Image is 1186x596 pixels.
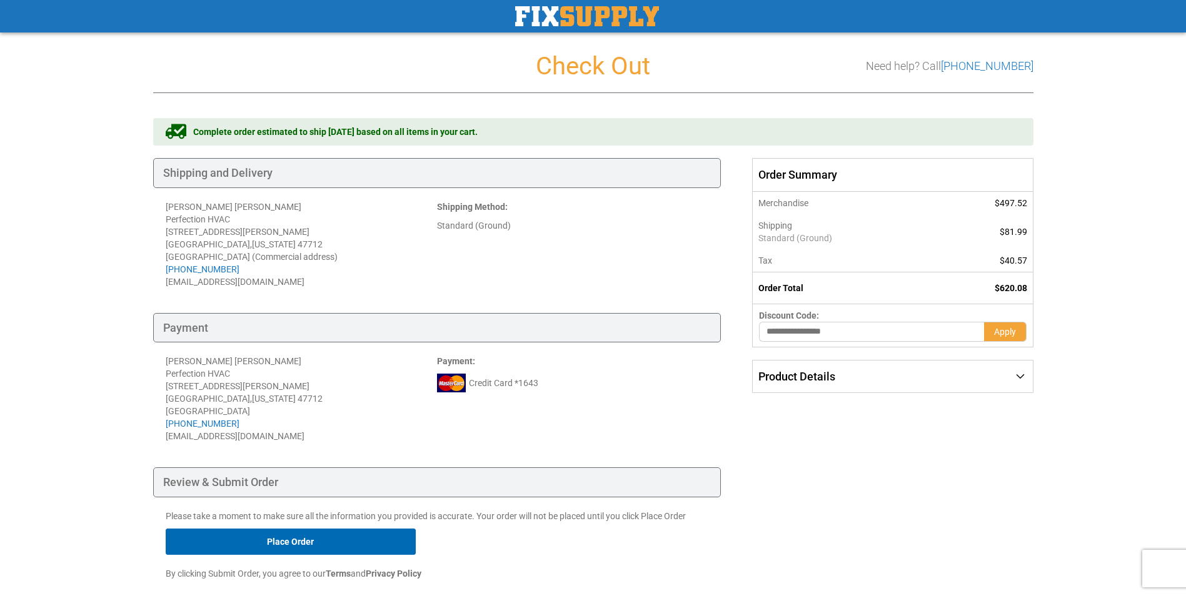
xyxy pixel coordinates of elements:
[866,60,1033,72] h3: Need help? Call
[995,283,1027,293] span: $620.08
[1000,256,1027,266] span: $40.57
[252,394,296,404] span: [US_STATE]
[984,322,1027,342] button: Apply
[941,59,1033,72] a: [PHONE_NUMBER]
[758,283,803,293] strong: Order Total
[166,277,304,287] span: [EMAIL_ADDRESS][DOMAIN_NAME]
[995,198,1027,208] span: $497.52
[326,569,351,579] strong: Terms
[366,569,421,579] strong: Privacy Policy
[1000,227,1027,237] span: $81.99
[166,264,239,274] a: [PHONE_NUMBER]
[437,374,708,392] div: Credit Card *1643
[252,239,296,249] span: [US_STATE]
[437,202,505,212] span: Shipping Method
[758,370,835,383] span: Product Details
[758,232,930,244] span: Standard (Ground)
[759,310,819,320] span: Discount Code:
[437,202,508,212] strong: :
[166,201,437,288] address: [PERSON_NAME] [PERSON_NAME] Perfection HVAC [STREET_ADDRESS][PERSON_NAME] [GEOGRAPHIC_DATA] , 477...
[166,355,437,430] div: [PERSON_NAME] [PERSON_NAME] Perfection HVAC [STREET_ADDRESS][PERSON_NAME] [GEOGRAPHIC_DATA] , 477...
[153,52,1033,80] h1: Check Out
[153,158,721,188] div: Shipping and Delivery
[166,419,239,429] a: [PHONE_NUMBER]
[437,374,466,392] img: mc.png
[166,510,709,522] p: Please take a moment to make sure all the information you provided is accurate. Your order will n...
[753,192,937,214] th: Merchandise
[166,567,709,580] p: By clicking Submit Order, you agree to our and
[515,6,659,26] a: store logo
[758,221,792,231] span: Shipping
[753,249,937,272] th: Tax
[515,6,659,26] img: Fix Industrial Supply
[437,356,473,366] span: Payment
[166,431,304,441] span: [EMAIL_ADDRESS][DOMAIN_NAME]
[153,467,721,497] div: Review & Submit Order
[193,126,478,138] span: Complete order estimated to ship [DATE] based on all items in your cart.
[437,219,708,232] div: Standard (Ground)
[153,313,721,343] div: Payment
[437,356,475,366] strong: :
[994,327,1016,337] span: Apply
[752,158,1033,192] span: Order Summary
[166,529,416,555] button: Place Order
